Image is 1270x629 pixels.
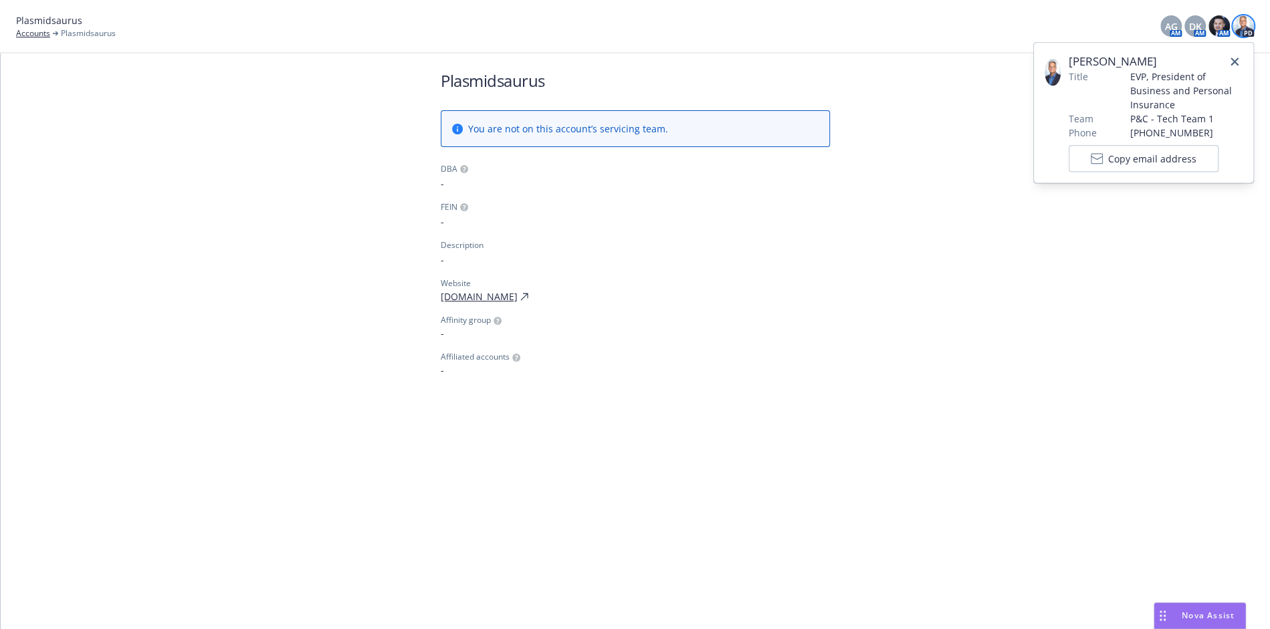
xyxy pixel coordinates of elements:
span: Affinity group [441,314,491,326]
span: DK [1189,19,1202,33]
img: photo [1208,15,1230,37]
div: DBA [441,163,457,175]
button: Copy email address [1069,145,1219,172]
span: EVP, President of Business and Personal Insurance [1130,70,1243,112]
button: Nova Assist [1154,602,1246,629]
span: Copy email address [1108,152,1196,166]
span: Nova Assist [1182,610,1235,621]
div: Description [441,239,484,251]
span: Plasmidsaurus [16,13,82,27]
span: - [441,253,830,267]
span: - [441,215,830,229]
div: FEIN [441,201,457,213]
a: [DOMAIN_NAME] [441,289,518,303]
span: Plasmidsaurus [61,27,116,39]
span: Title [1069,70,1088,84]
span: P&C - Tech Team 1 [1130,112,1243,126]
span: Team [1069,112,1093,126]
span: You are not on this account’s servicing team. [468,122,668,136]
img: employee photo [1045,59,1061,86]
h1: Plasmidsaurus [441,70,830,92]
span: Affiliated accounts [441,351,510,363]
a: close [1227,53,1243,70]
span: AG [1165,19,1178,33]
span: - [441,176,830,191]
img: photo [1233,15,1254,37]
span: - [441,363,830,377]
a: Accounts [16,27,50,39]
span: [PHONE_NUMBER] [1130,126,1243,140]
div: Website [441,277,830,289]
div: Drag to move [1154,603,1171,628]
span: - [441,326,830,340]
span: Phone [1069,126,1097,140]
span: [PERSON_NAME] [1069,53,1243,70]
